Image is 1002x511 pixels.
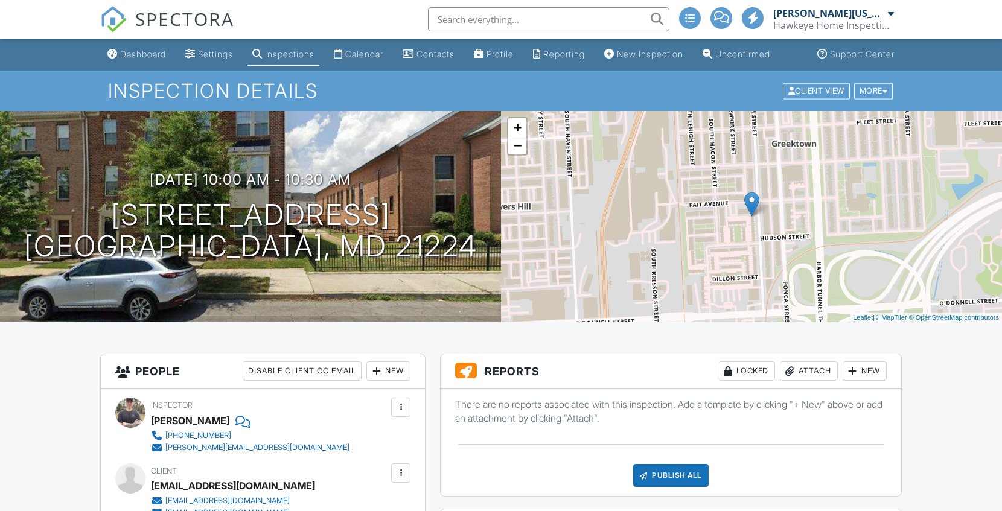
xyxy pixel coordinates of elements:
[243,361,362,381] div: Disable Client CC Email
[24,199,477,263] h1: [STREET_ADDRESS] [GEOGRAPHIC_DATA], MD 21224
[633,464,709,487] div: Publish All
[165,496,290,506] div: [EMAIL_ADDRESS][DOMAIN_NAME]
[508,118,526,136] a: Zoom in
[773,7,885,19] div: [PERSON_NAME][US_STATE]
[151,401,193,410] span: Inspector
[718,361,775,381] div: Locked
[151,495,305,507] a: [EMAIL_ADDRESS][DOMAIN_NAME]
[909,314,999,321] a: © OpenStreetMap contributors
[812,43,899,66] a: Support Center
[617,49,683,59] div: New Inspection
[441,354,901,389] h3: Reports
[853,314,873,321] a: Leaflet
[830,49,895,59] div: Support Center
[843,361,887,381] div: New
[698,43,775,66] a: Unconfirmed
[782,86,853,95] a: Client View
[151,411,229,430] div: [PERSON_NAME]
[416,49,455,59] div: Contacts
[135,6,234,31] span: SPECTORA
[151,466,177,475] span: Client
[101,354,425,389] h3: People
[180,43,238,66] a: Settings
[508,136,526,154] a: Zoom out
[528,43,590,66] a: Reporting
[329,43,388,66] a: Calendar
[543,49,585,59] div: Reporting
[780,361,838,381] div: Attach
[151,442,349,454] a: [PERSON_NAME][EMAIL_ADDRESS][DOMAIN_NAME]
[599,43,688,66] a: New Inspection
[850,313,1002,323] div: |
[151,430,349,442] a: [PHONE_NUMBER]
[783,83,850,99] div: Client View
[151,477,315,495] div: [EMAIL_ADDRESS][DOMAIN_NAME]
[487,49,514,59] div: Profile
[150,171,351,188] h3: [DATE] 10:00 am - 10:30 am
[854,83,893,99] div: More
[366,361,410,381] div: New
[398,43,459,66] a: Contacts
[100,6,127,33] img: The Best Home Inspection Software - Spectora
[165,431,231,440] div: [PHONE_NUMBER]
[265,49,314,59] div: Inspections
[455,398,887,425] p: There are no reports associated with this inspection. Add a template by clicking "+ New" above or...
[198,49,233,59] div: Settings
[345,49,383,59] div: Calendar
[469,43,519,66] a: Profile
[773,19,894,31] div: Hawkeye Home Inspections
[108,80,894,101] h1: Inspection Details
[875,314,907,321] a: © MapTiler
[247,43,319,66] a: Inspections
[100,16,234,42] a: SPECTORA
[120,49,166,59] div: Dashboard
[165,443,349,452] div: [PERSON_NAME][EMAIL_ADDRESS][DOMAIN_NAME]
[428,7,669,31] input: Search everything...
[103,43,171,66] a: Dashboard
[715,49,770,59] div: Unconfirmed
